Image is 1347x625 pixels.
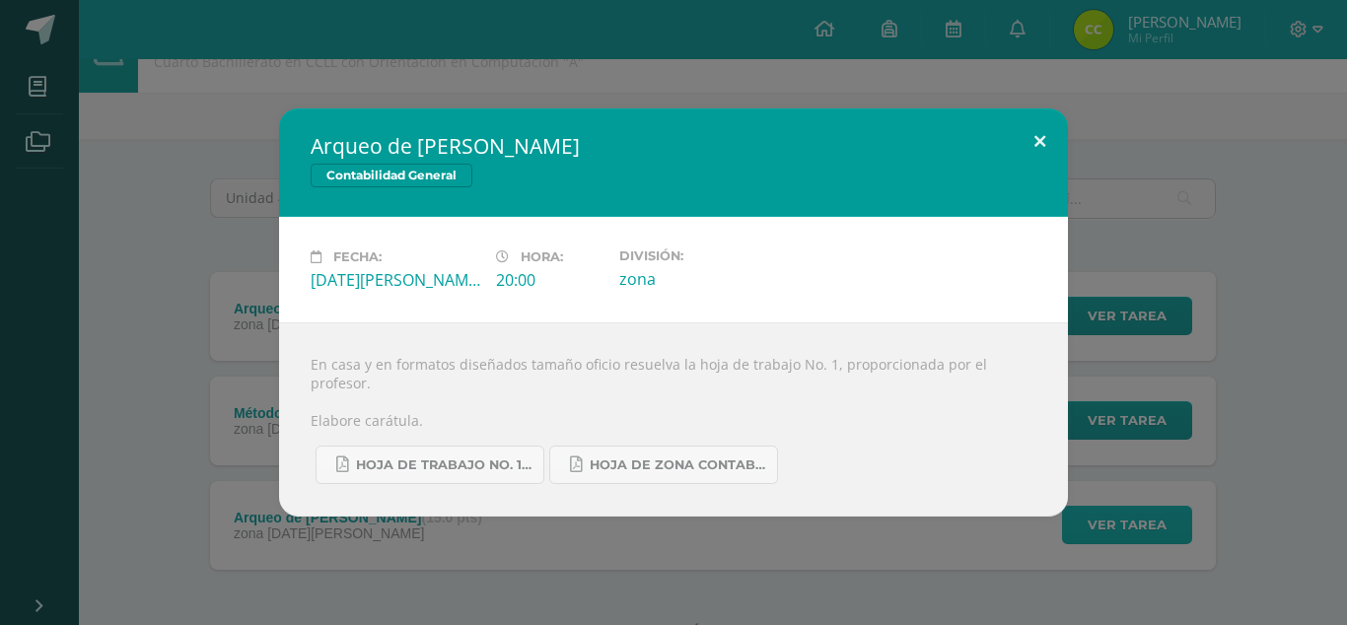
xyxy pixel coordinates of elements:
[1012,108,1068,175] button: Close (Esc)
[311,132,1036,160] h2: Arqueo de [PERSON_NAME]
[549,446,778,484] a: Hoja de Zona Contabilidad General.pdf
[356,457,533,473] span: Hoja de trabajo No. 1 Contabilidad.pdf
[311,269,480,291] div: [DATE][PERSON_NAME]
[279,322,1068,517] div: En casa y en formatos diseñados tamaño oficio resuelva la hoja de trabajo No. 1, proporcionada po...
[521,249,563,264] span: Hora:
[496,269,603,291] div: 20:00
[333,249,382,264] span: Fecha:
[316,446,544,484] a: Hoja de trabajo No. 1 Contabilidad.pdf
[619,248,789,263] label: División:
[590,457,767,473] span: Hoja de Zona Contabilidad General.pdf
[619,268,789,290] div: zona
[311,164,472,187] span: Contabilidad General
